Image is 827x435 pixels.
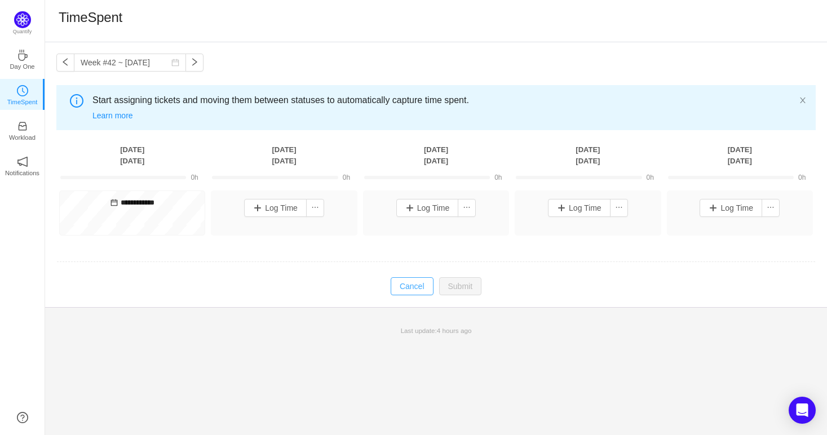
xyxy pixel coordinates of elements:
[17,156,28,167] i: icon: notification
[306,199,324,217] button: icon: ellipsis
[512,144,664,167] th: [DATE] [DATE]
[610,199,628,217] button: icon: ellipsis
[244,199,307,217] button: Log Time
[798,174,806,181] span: 0h
[664,144,816,167] th: [DATE] [DATE]
[789,397,816,424] div: Open Intercom Messenger
[17,121,28,132] i: icon: inbox
[110,199,118,206] i: icon: calendar
[360,144,512,167] th: [DATE] [DATE]
[92,94,799,107] span: Start assigning tickets and moving them between statuses to automatically capture time spent.
[799,96,807,104] i: icon: close
[70,94,83,108] i: icon: info-circle
[56,54,74,72] button: icon: left
[494,174,502,181] span: 0h
[439,277,482,295] button: Submit
[74,54,186,72] input: Select a week
[17,50,28,61] i: icon: coffee
[59,9,122,26] h1: TimeSpent
[17,53,28,64] a: icon: coffeeDay One
[700,199,762,217] button: Log Time
[208,144,360,167] th: [DATE] [DATE]
[17,412,28,423] a: icon: question-circle
[17,85,28,96] i: icon: clock-circle
[548,199,611,217] button: Log Time
[5,168,39,178] p: Notifications
[171,59,179,66] i: icon: calendar
[10,61,34,72] p: Day One
[343,174,350,181] span: 0h
[17,124,28,135] a: icon: inboxWorkload
[458,199,476,217] button: icon: ellipsis
[14,11,31,28] img: Quantify
[437,327,472,334] span: 4 hours ago
[56,144,208,167] th: [DATE] [DATE]
[13,28,32,36] p: Quantify
[92,111,133,120] a: Learn more
[401,327,472,334] span: Last update:
[799,94,807,106] button: icon: close
[9,132,36,143] p: Workload
[191,174,198,181] span: 0h
[762,199,780,217] button: icon: ellipsis
[17,159,28,171] a: icon: notificationNotifications
[7,97,38,107] p: TimeSpent
[17,88,28,100] a: icon: clock-circleTimeSpent
[396,199,459,217] button: Log Time
[185,54,204,72] button: icon: right
[391,277,434,295] button: Cancel
[647,174,654,181] span: 0h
